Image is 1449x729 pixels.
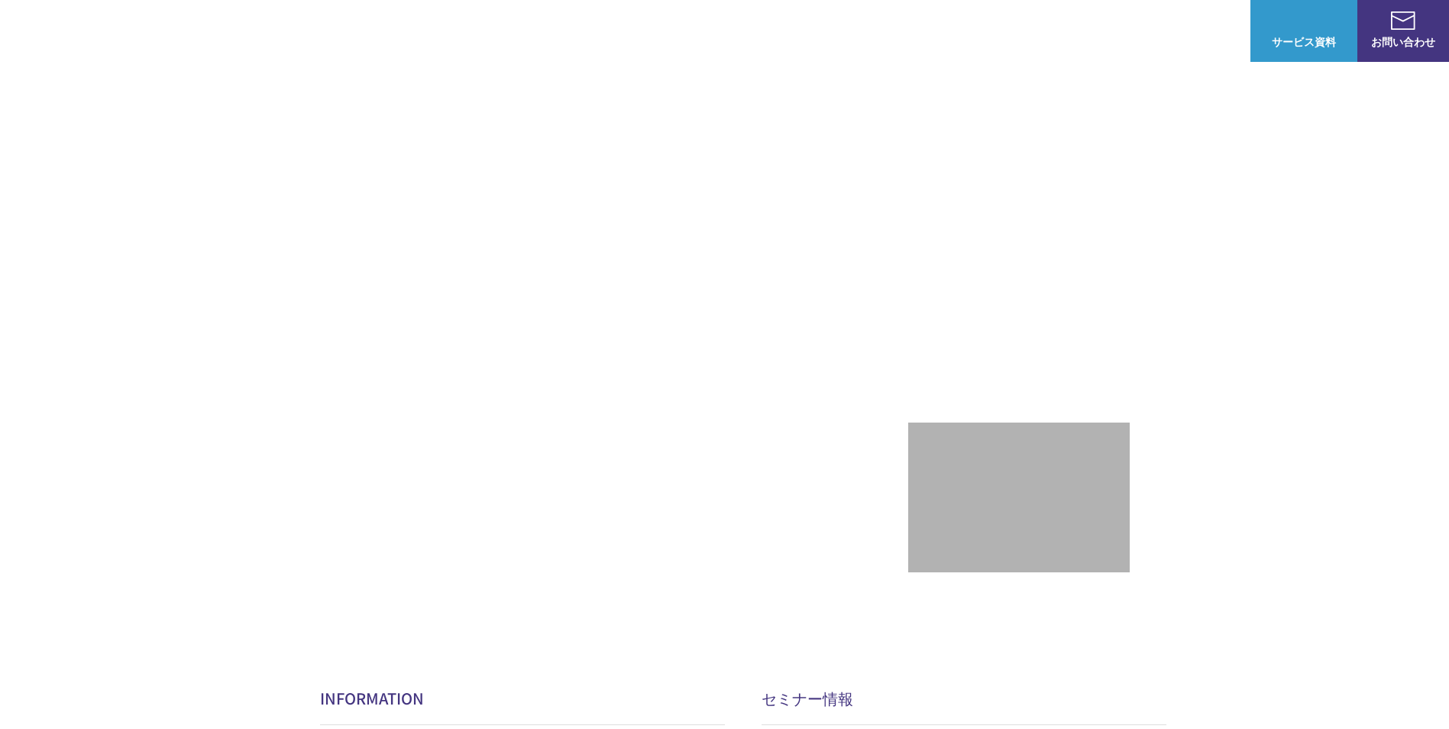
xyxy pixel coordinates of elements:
[176,15,286,47] span: NHN テコラス AWS総合支援サービス
[1250,34,1357,50] span: サービス資料
[1192,23,1235,39] a: ログイン
[762,687,1166,709] h2: セミナー情報
[320,169,908,236] p: AWSの導入からコスト削減、 構成・運用の最適化からデータ活用まで 規模や業種業態を問わない マネージドサービスで
[23,12,286,49] a: AWS総合支援サービス C-Chorus NHN テコラスAWS総合支援サービス
[320,251,908,398] h1: AWS ジャーニーの 成功を実現
[1104,23,1162,39] p: ナレッジ
[878,23,1000,39] p: 業種別ソリューション
[1391,11,1415,30] img: お問い合わせ
[1001,294,1036,316] em: AWS
[932,294,1106,353] p: 最上位プレミアティア サービスパートナー
[1357,34,1449,50] span: お問い合わせ
[1292,11,1316,30] img: AWS総合支援サービス C-Chorus サービス資料
[320,687,725,709] h2: INFORMATION
[950,138,1088,276] img: AWSプレミアティアサービスパートナー
[939,446,1099,557] img: 契約件数
[320,444,595,518] img: AWSとの戦略的協業契約 締結
[789,23,847,39] p: サービス
[604,444,879,518] img: AWS請求代行サービス 統合管理プラン
[722,23,758,39] p: 強み
[1030,23,1073,39] a: 導入事例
